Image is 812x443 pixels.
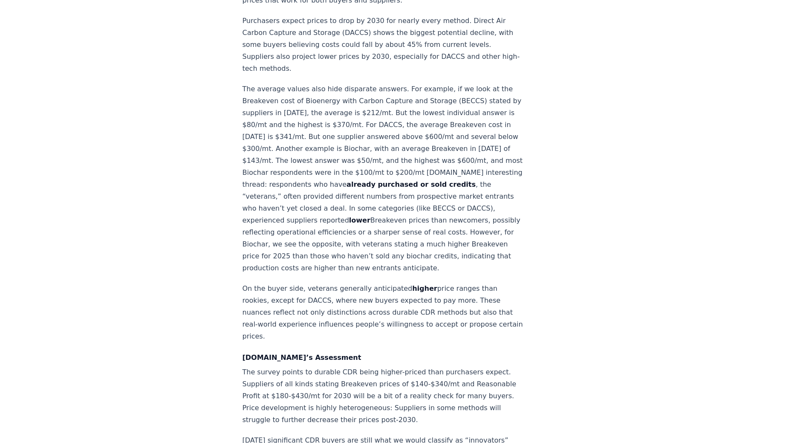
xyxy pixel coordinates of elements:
[347,180,476,188] strong: already purchased or sold credits
[243,353,361,362] strong: [DOMAIN_NAME]’s Assessment
[243,15,525,75] p: Purchasers expect prices to drop by 2030 for nearly every method. Direct Air Carbon Capture and S...
[349,216,370,224] strong: lower
[243,366,525,426] p: The survey points to durable CDR being higher-priced than purchasers expect. Suppliers of all kin...
[412,284,437,292] strong: higher
[243,283,525,342] p: On the buyer side, veterans generally anticipated price ranges than rookies, except for DACCS, wh...
[243,83,525,274] p: The average values also hide disparate answers. For example, if we look at the Breakeven cost of ...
